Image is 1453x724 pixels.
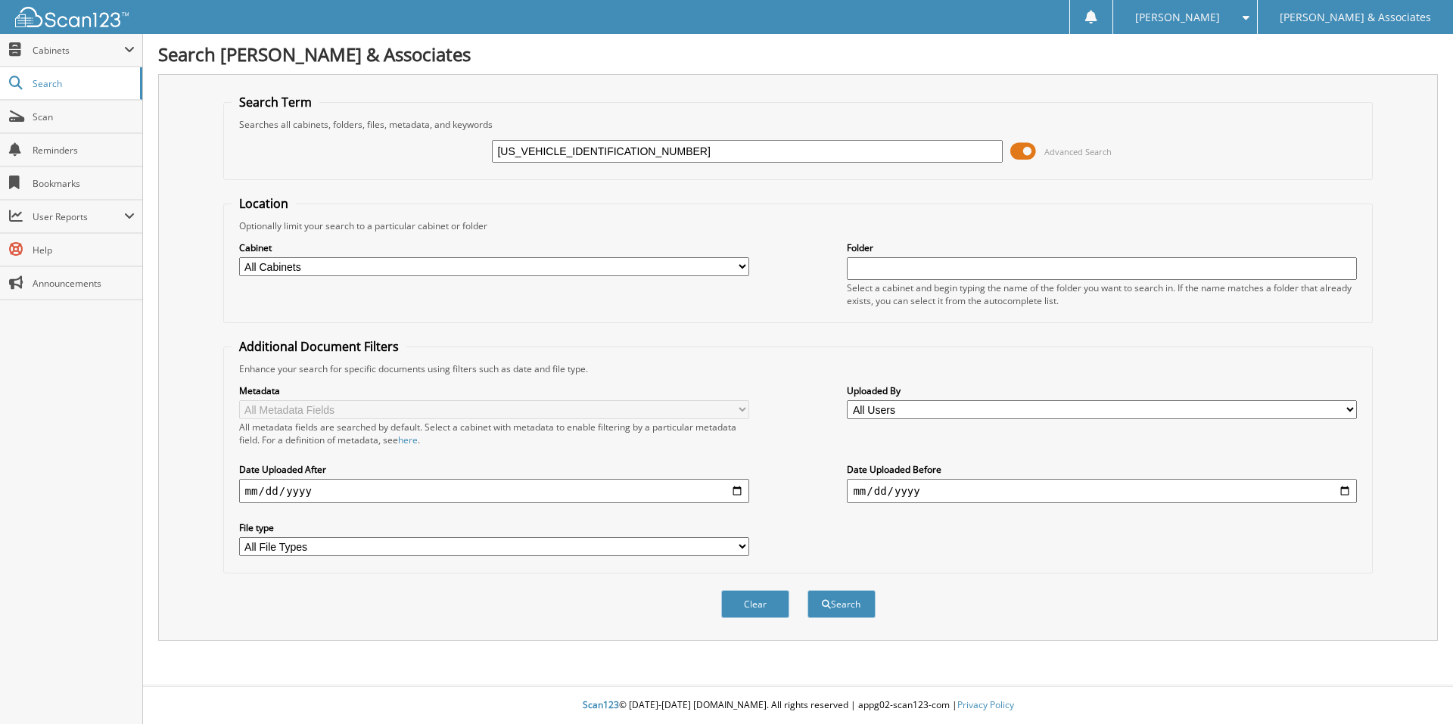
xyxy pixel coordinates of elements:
span: Scan [33,110,135,123]
div: Optionally limit your search to a particular cabinet or folder [232,219,1365,232]
label: Folder [847,241,1357,254]
button: Clear [721,590,789,618]
h1: Search [PERSON_NAME] & Associates [158,42,1438,67]
legend: Additional Document Filters [232,338,406,355]
span: [PERSON_NAME] [1135,13,1220,22]
legend: Location [232,195,296,212]
span: [PERSON_NAME] & Associates [1280,13,1431,22]
span: Bookmarks [33,177,135,190]
div: © [DATE]-[DATE] [DOMAIN_NAME]. All rights reserved | appg02-scan123-com | [143,687,1453,724]
div: All metadata fields are searched by default. Select a cabinet with metadata to enable filtering b... [239,421,749,446]
span: Help [33,244,135,256]
input: start [239,479,749,503]
input: end [847,479,1357,503]
img: scan123-logo-white.svg [15,7,129,27]
label: Cabinet [239,241,749,254]
span: Reminders [33,144,135,157]
label: Date Uploaded Before [847,463,1357,476]
span: Search [33,77,132,90]
span: Advanced Search [1044,146,1112,157]
span: Announcements [33,277,135,290]
span: Cabinets [33,44,124,57]
a: Privacy Policy [957,698,1014,711]
legend: Search Term [232,94,319,110]
span: Scan123 [583,698,619,711]
div: Searches all cabinets, folders, files, metadata, and keywords [232,118,1365,131]
label: Uploaded By [847,384,1357,397]
label: Date Uploaded After [239,463,749,476]
div: Select a cabinet and begin typing the name of the folder you want to search in. If the name match... [847,281,1357,307]
iframe: Chat Widget [1377,651,1453,724]
span: User Reports [33,210,124,223]
div: Enhance your search for specific documents using filters such as date and file type. [232,362,1365,375]
label: File type [239,521,749,534]
label: Metadata [239,384,749,397]
button: Search [807,590,876,618]
a: here [398,433,418,446]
